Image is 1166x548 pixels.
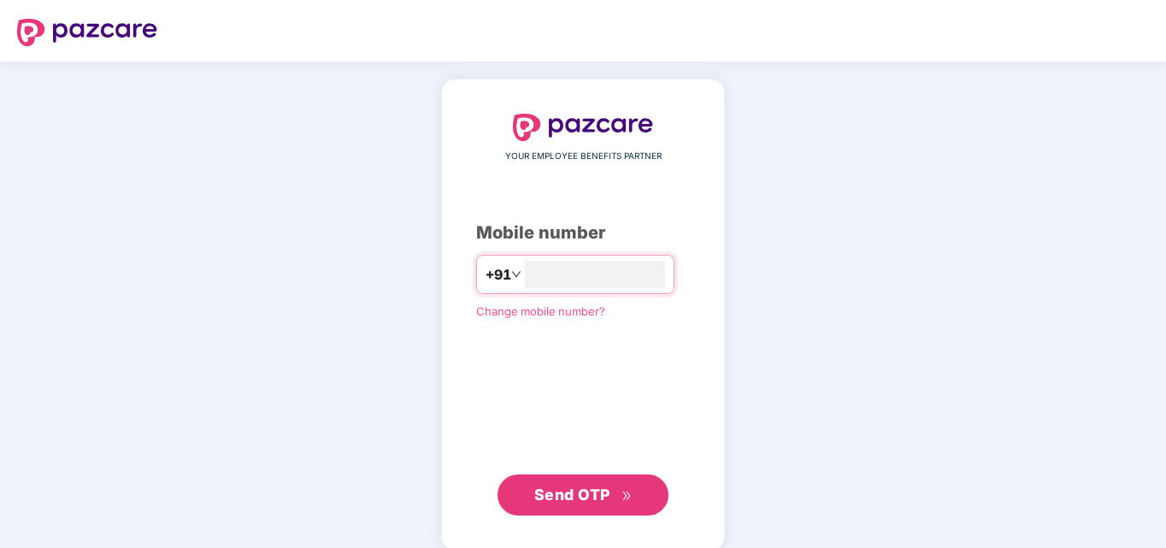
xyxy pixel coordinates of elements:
[476,304,605,318] a: Change mobile number?
[513,114,653,141] img: logo
[511,269,521,280] span: down
[486,264,511,286] span: +91
[505,150,662,163] span: YOUR EMPLOYEE BENEFITS PARTNER
[621,491,633,502] span: double-right
[17,19,157,46] img: logo
[498,474,668,516] button: Send OTPdouble-right
[476,220,690,246] div: Mobile number
[534,486,610,504] span: Send OTP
